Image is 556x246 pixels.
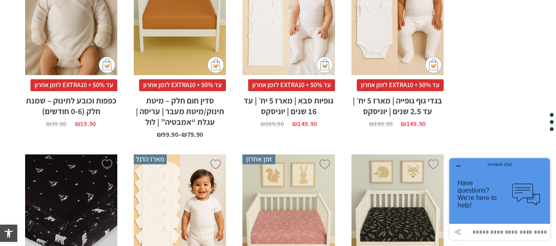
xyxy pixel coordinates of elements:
bdi: 189.90 [369,120,393,128]
bdi: 149.90 [292,120,317,128]
bdi: 149.90 [401,120,426,128]
img: cat-mini-atc.png [316,57,333,73]
img: cat-mini-atc.png [207,57,224,73]
span: זמן אחרון [242,154,275,164]
bdi: 39.90 [46,120,67,128]
bdi: 189.90 [261,120,284,128]
h2: בגדי גוף גופייה | מארז 5 יח׳ | עד 2.5 שנים | יוניסקס [351,91,444,117]
img: cat-mini-atc.png [99,57,115,73]
span: מארז הדגל [134,154,167,164]
span: ₪ [369,120,374,128]
span: ₪ [261,120,265,128]
iframe: פותח יישומון שאפשר לשוחח בו בצ'אט עם אחד הנציגים שלנו [446,155,553,243]
span: עד 50% + EXTRA10 לזמן אחרון [248,79,335,91]
img: cat-mini-atc.png [425,57,442,73]
span: – [134,127,226,138]
h2: סדין חום חלק – מיטת תינוק/מיטת מעבר | עריסה | עגלת “אמבטיה” | לול [134,91,226,127]
span: ₪ [157,130,162,139]
h2: כפפות וכובע לתינוק – שמנת חלק (0-6 חודשים) [25,91,117,117]
span: ₪ [401,120,406,128]
span: ₪ [181,130,187,139]
span: ₪ [292,120,298,128]
bdi: 99.90 [157,130,178,139]
span: עד 50% + EXTRA10 לזמן אחרון [30,79,117,91]
span: עד 50% + EXTRA10 לזמן אחרון [357,79,444,91]
span: ₪ [46,120,51,128]
span: עד 50% + EXTRA10 לזמן אחרון [139,79,226,91]
h2: גופיות סבא | מארז 5 יח׳ | עד 16 שנים | יוניסקס [242,91,335,117]
span: ₪ [75,120,80,128]
bdi: 79.90 [181,130,203,139]
bdi: 19.90 [75,120,96,128]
